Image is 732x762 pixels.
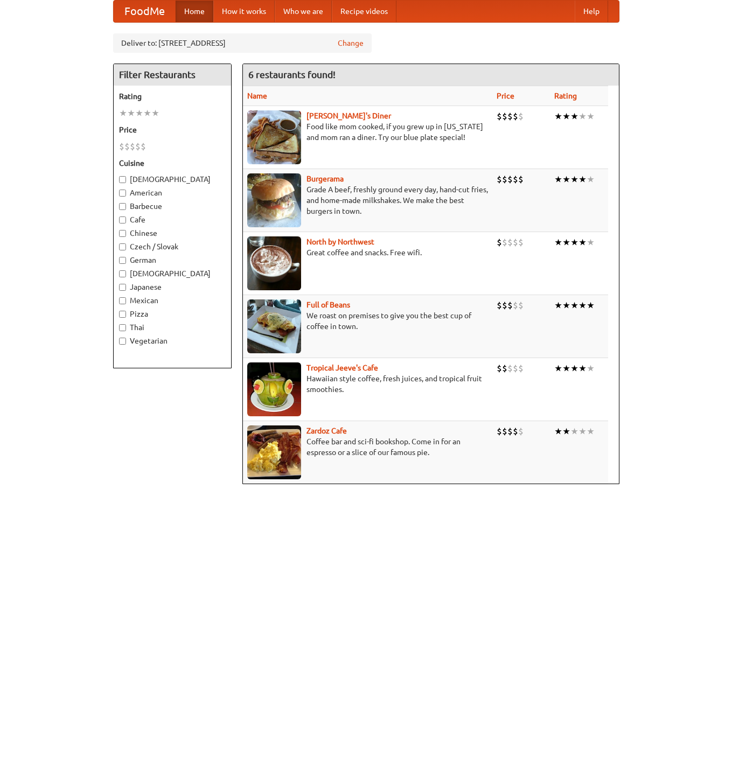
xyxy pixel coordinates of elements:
[497,173,502,185] li: $
[247,299,301,353] img: beans.jpg
[119,297,126,304] input: Mexican
[554,92,577,100] a: Rating
[119,190,126,197] input: American
[570,173,578,185] li: ★
[507,299,513,311] li: $
[575,1,608,22] a: Help
[507,110,513,122] li: $
[114,64,231,86] h4: Filter Restaurants
[507,236,513,248] li: $
[554,425,562,437] li: ★
[143,107,151,119] li: ★
[247,362,301,416] img: jeeves.jpg
[247,436,488,458] p: Coffee bar and sci-fi bookshop. Come in for an espresso or a slice of our famous pie.
[513,110,518,122] li: $
[119,309,226,319] label: Pizza
[578,110,587,122] li: ★
[119,338,126,345] input: Vegetarian
[554,299,562,311] li: ★
[518,110,524,122] li: $
[578,362,587,374] li: ★
[306,237,374,246] a: North by Northwest
[554,173,562,185] li: ★
[119,255,226,265] label: German
[306,300,350,309] a: Full of Beans
[587,425,595,437] li: ★
[119,241,226,252] label: Czech / Slovak
[119,107,127,119] li: ★
[562,299,570,311] li: ★
[497,362,502,374] li: $
[119,324,126,331] input: Thai
[248,69,336,80] ng-pluralize: 6 restaurants found!
[119,174,226,185] label: [DEMOGRAPHIC_DATA]
[497,299,502,311] li: $
[135,141,141,152] li: $
[119,124,226,135] h5: Price
[119,187,226,198] label: American
[502,110,507,122] li: $
[119,228,226,239] label: Chinese
[554,362,562,374] li: ★
[502,299,507,311] li: $
[513,362,518,374] li: $
[247,236,301,290] img: north.jpg
[119,230,126,237] input: Chinese
[562,173,570,185] li: ★
[135,107,143,119] li: ★
[570,425,578,437] li: ★
[570,362,578,374] li: ★
[275,1,332,22] a: Who we are
[587,173,595,185] li: ★
[247,425,301,479] img: zardoz.jpg
[578,299,587,311] li: ★
[247,110,301,164] img: sallys.jpg
[213,1,275,22] a: How it works
[119,257,126,264] input: German
[562,110,570,122] li: ★
[554,110,562,122] li: ★
[119,243,126,250] input: Czech / Slovak
[119,311,126,318] input: Pizza
[570,299,578,311] li: ★
[119,214,226,225] label: Cafe
[513,236,518,248] li: $
[518,236,524,248] li: $
[306,427,347,435] a: Zardoz Cafe
[119,176,126,183] input: [DEMOGRAPHIC_DATA]
[332,1,396,22] a: Recipe videos
[554,236,562,248] li: ★
[127,107,135,119] li: ★
[587,110,595,122] li: ★
[119,203,126,210] input: Barbecue
[497,110,502,122] li: $
[502,362,507,374] li: $
[119,216,126,223] input: Cafe
[497,425,502,437] li: $
[247,173,301,227] img: burgerama.jpg
[587,236,595,248] li: ★
[570,110,578,122] li: ★
[247,184,488,216] p: Grade A beef, freshly ground every day, hand-cut fries, and home-made milkshakes. We make the bes...
[562,236,570,248] li: ★
[518,173,524,185] li: $
[306,363,378,372] a: Tropical Jeeve's Cafe
[306,174,344,183] b: Burgerama
[518,299,524,311] li: $
[562,425,570,437] li: ★
[119,201,226,212] label: Barbecue
[578,236,587,248] li: ★
[513,173,518,185] li: $
[507,173,513,185] li: $
[306,111,391,120] a: [PERSON_NAME]'s Diner
[507,362,513,374] li: $
[114,1,176,22] a: FoodMe
[119,141,124,152] li: $
[562,362,570,374] li: ★
[119,295,226,306] label: Mexican
[119,268,226,279] label: [DEMOGRAPHIC_DATA]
